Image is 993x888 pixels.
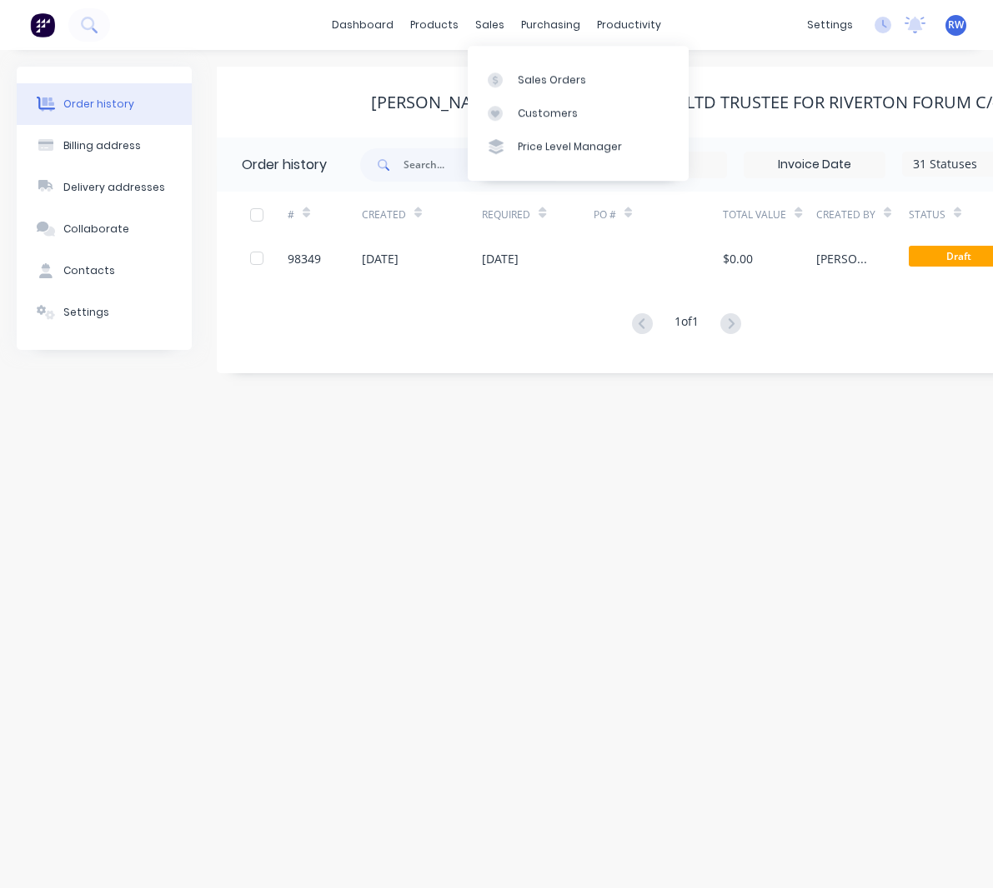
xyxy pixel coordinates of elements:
div: Collaborate [63,222,129,237]
div: [PERSON_NAME] [816,250,875,267]
div: Customers [518,106,578,121]
input: Search... [404,148,569,182]
div: purchasing [513,12,589,37]
a: Price Level Manager [468,130,689,163]
button: Settings [17,292,192,333]
div: Price Level Manager [518,140,622,155]
div: Required [482,207,530,222]
input: Invoice Date [745,152,885,177]
div: products [402,12,467,37]
div: Total Value [723,192,815,237]
span: RW [948,17,964,32]
div: Order history [242,155,327,175]
div: 98349 [288,250,321,267]
div: Order history [63,97,134,112]
div: Status [909,207,945,222]
div: Sales Orders [518,72,586,87]
div: Created By [816,207,875,222]
img: Factory [30,12,55,37]
button: Collaborate [17,208,192,250]
button: Order history [17,83,192,125]
div: sales [467,12,513,37]
div: productivity [589,12,670,37]
a: Customers [468,97,689,130]
div: Total Value [723,207,786,222]
div: settings [799,12,861,37]
div: Delivery addresses [63,180,165,195]
div: PO # [594,192,724,237]
div: Required [482,192,594,237]
button: Contacts [17,250,192,292]
div: [DATE] [482,250,519,267]
div: PO # [594,207,616,222]
div: Created [362,192,483,237]
div: # [288,207,294,222]
div: Created By [816,192,909,237]
div: [DATE] [362,250,399,267]
div: $0.00 [723,250,753,267]
a: dashboard [323,12,402,37]
button: Delivery addresses [17,167,192,208]
div: # [288,192,362,237]
div: Created [362,207,406,222]
div: Contacts [63,263,115,278]
div: 1 of 1 [675,312,699,337]
a: Sales Orders [468,63,689,97]
button: Billing address [17,125,192,167]
div: Settings [63,305,109,320]
div: Billing address [63,138,141,153]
